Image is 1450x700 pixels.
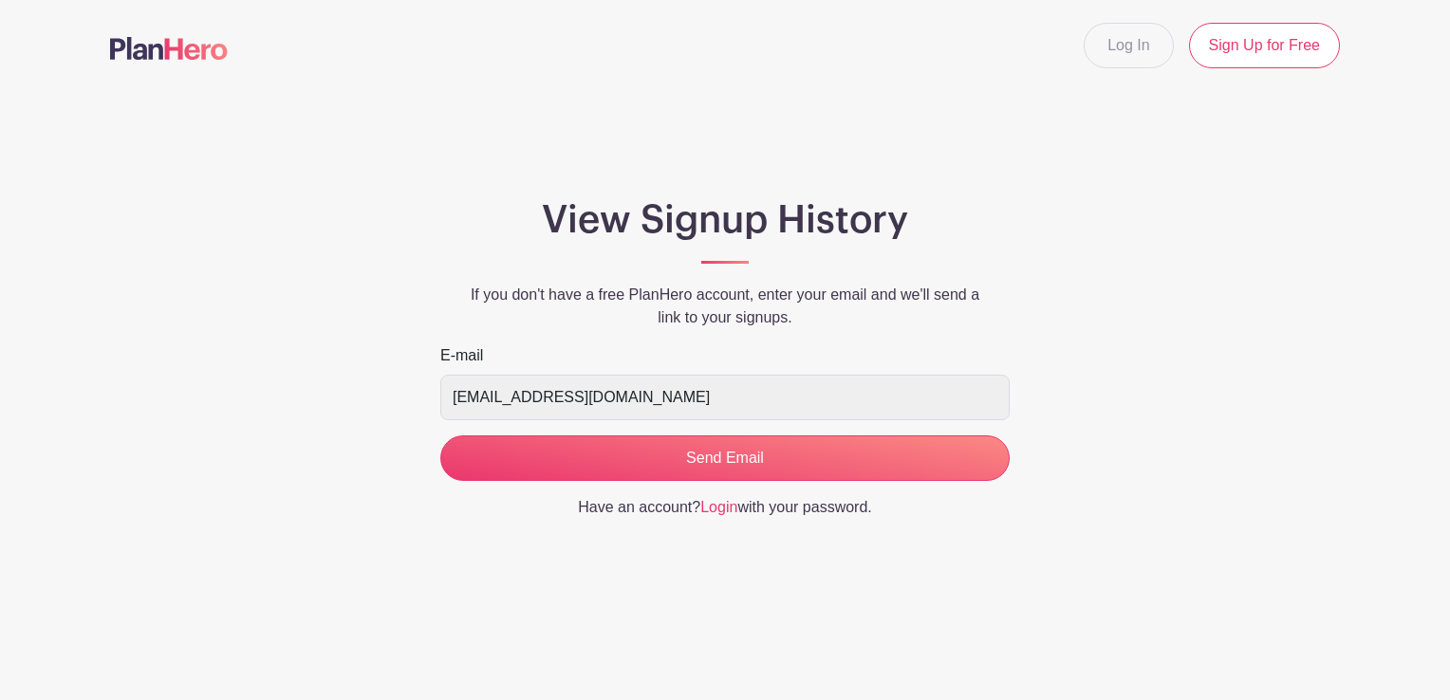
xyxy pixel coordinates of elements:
img: logo-507f7623f17ff9eddc593b1ce0a138ce2505c220e1c5a4e2b4648c50719b7d32.svg [110,37,228,60]
a: Log In [1084,23,1173,68]
a: Login [700,499,737,515]
p: If you don't have a free PlanHero account, enter your email and we'll send a link to your signups. [440,284,1010,329]
input: Send Email [440,435,1010,481]
label: E-mail [440,344,483,367]
h1: View Signup History [440,197,1010,243]
input: e.g. julie@eventco.com [440,375,1010,420]
p: Have an account? with your password. [440,496,1010,519]
a: Sign Up for Free [1189,23,1340,68]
